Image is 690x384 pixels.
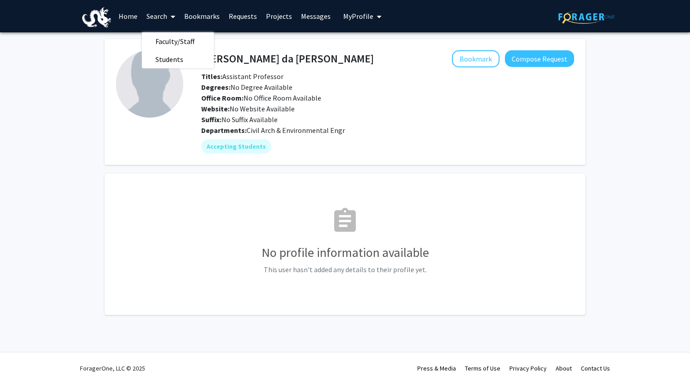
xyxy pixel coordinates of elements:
a: Press & Media [417,364,456,372]
span: No Degree Available [201,83,292,92]
b: Office Room: [201,93,243,102]
span: Faculty/Staff [142,32,208,50]
fg-card: No Profile Information [105,174,585,315]
a: Terms of Use [465,364,500,372]
button: Add Fernanda Campos da Cruz Rios to Bookmarks [452,50,500,67]
span: Assistant Professor [201,72,283,81]
b: Degrees: [201,83,230,92]
a: Faculty/Staff [142,35,214,48]
a: Messages [296,0,335,32]
a: Bookmarks [180,0,224,32]
span: No Suffix Available [201,115,278,124]
span: No Office Room Available [201,93,321,102]
b: Website: [201,104,230,113]
mat-icon: assignment [331,207,359,235]
a: Requests [224,0,261,32]
span: My Profile [343,12,373,21]
a: Privacy Policy [509,364,547,372]
a: Contact Us [581,364,610,372]
button: Compose Request to Fernanda Campos da Cruz Rios [505,50,574,67]
a: About [556,364,572,372]
a: Home [114,0,142,32]
h3: No profile information available [116,245,574,260]
b: Titles: [201,72,222,81]
a: Projects [261,0,296,32]
span: Civil Arch & Environmental Engr [247,126,345,135]
span: Students [142,50,197,68]
a: Students [142,53,214,66]
div: ForagerOne, LLC © 2025 [80,353,145,384]
mat-chip: Accepting Students [201,139,271,154]
p: This user hasn't added any details to their profile yet. [116,264,574,275]
iframe: Chat [7,344,38,377]
span: No Website Available [201,104,295,113]
img: Drexel University Logo [82,7,111,27]
a: Search [142,0,180,32]
h4: [PERSON_NAME] da [PERSON_NAME] [201,50,374,67]
img: Profile Picture [116,50,183,118]
b: Departments: [201,126,247,135]
b: Suffix: [201,115,221,124]
img: ForagerOne Logo [558,10,615,24]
